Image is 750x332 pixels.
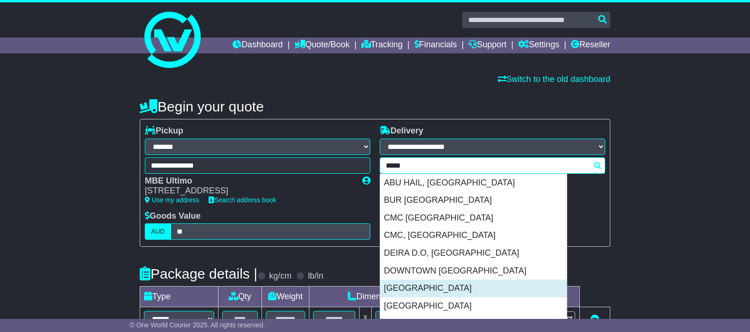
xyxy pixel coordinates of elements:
[380,280,567,297] div: [GEOGRAPHIC_DATA]
[308,271,323,281] label: lb/in
[140,266,257,281] h4: Package details |
[380,227,567,244] div: CMC, [GEOGRAPHIC_DATA]
[380,126,423,136] label: Delivery
[380,174,567,192] div: ABU HAIL, [GEOGRAPHIC_DATA]
[498,74,610,84] a: Switch to the old dashboard
[130,321,265,329] span: © One World Courier 2025. All rights reserved.
[145,126,183,136] label: Pickup
[359,307,371,332] td: x
[414,37,457,53] a: Financials
[269,271,292,281] label: kg/cm
[380,244,567,262] div: DEIRA D.O, [GEOGRAPHIC_DATA]
[571,37,610,53] a: Reseller
[140,287,218,307] td: Type
[145,176,353,186] div: MBE Ultimo
[309,287,483,307] td: Dimensions (L x W x H)
[518,37,559,53] a: Settings
[380,192,567,209] div: BUR [GEOGRAPHIC_DATA]
[262,287,309,307] td: Weight
[361,37,403,53] a: Tracking
[591,314,599,324] a: Remove this item
[145,196,199,204] a: Use my address
[140,99,610,114] h4: Begin your quote
[380,297,567,315] div: [GEOGRAPHIC_DATA]
[218,287,262,307] td: Qty
[209,196,276,204] a: Search address book
[380,157,605,174] typeahead: Please provide city
[145,186,353,196] div: [STREET_ADDRESS]
[232,37,283,53] a: Dashboard
[380,262,567,280] div: DOWNTOWN [GEOGRAPHIC_DATA]
[294,37,350,53] a: Quote/Book
[145,211,201,221] label: Goods Value
[380,209,567,227] div: CMC [GEOGRAPHIC_DATA]
[468,37,506,53] a: Support
[145,223,171,240] label: AUD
